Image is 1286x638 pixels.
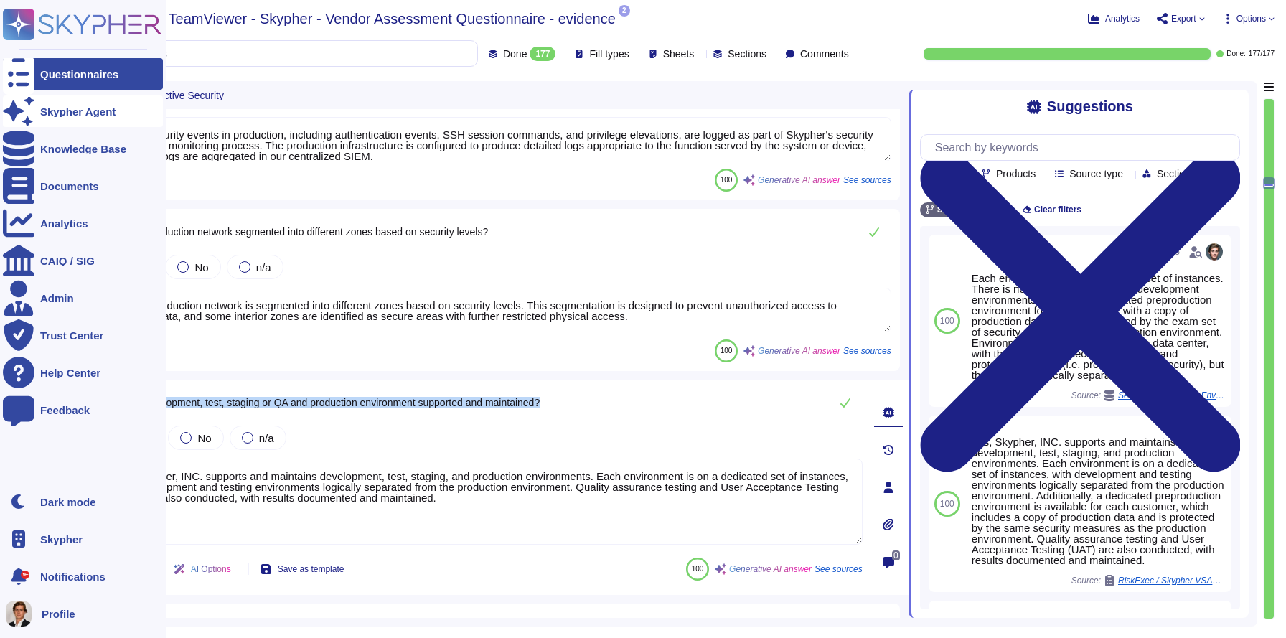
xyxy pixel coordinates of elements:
[100,459,863,545] textarea: Yes, Skypher, INC. supports and maintains development, test, staging, and production environments...
[259,432,274,444] span: n/a
[40,367,100,378] div: Help Center
[3,319,163,351] a: Trust Center
[42,609,75,619] span: Profile
[1118,576,1226,585] span: RiskExec / Skypher VSAQ Vendor Security Assessment Questionnaire evidence
[758,176,840,184] span: Generative AI answer
[1088,13,1140,24] button: Analytics
[169,11,616,26] span: TeamViewer - Skypher - Vendor Assessment Questionnaire - evidence
[98,117,891,161] textarea: Yes, all security events in production, including authentication events, SSH session commands, an...
[3,394,163,426] a: Feedback
[843,347,891,355] span: See sources
[57,41,477,66] input: Search by keywords
[1171,14,1196,23] span: Export
[123,397,540,408] span: Is a development, test, staging or QA and production environment supported and maintained?
[1236,14,1266,23] span: Options
[3,282,163,314] a: Admin
[40,497,96,507] div: Dark mode
[197,432,211,444] span: No
[530,47,555,61] div: 177
[800,49,849,59] span: Comments
[3,598,42,629] button: user
[121,226,489,238] span: Is the production network segmented into different zones based on security levels?
[249,555,356,583] button: Save as template
[3,207,163,239] a: Analytics
[928,135,1239,160] input: Search by keywords
[1105,14,1140,23] span: Analytics
[758,347,840,355] span: Generative AI answer
[143,90,224,100] span: Proactive Security
[40,218,88,229] div: Analytics
[3,245,163,276] a: CAIQ / SIG
[278,565,344,573] span: Save as template
[728,49,766,59] span: Sections
[3,95,163,127] a: Skypher Agent
[3,58,163,90] a: Questionnaires
[692,565,704,573] span: 100
[3,133,163,164] a: Knowledge Base
[40,405,90,416] div: Feedback
[40,69,118,80] div: Questionnaires
[940,316,954,325] span: 100
[40,106,116,117] div: Skypher Agent
[892,550,900,560] span: 0
[40,181,99,192] div: Documents
[843,176,891,184] span: See sources
[40,330,103,341] div: Trust Center
[21,571,29,579] div: 9+
[589,49,629,59] span: Fill types
[729,565,812,573] span: Generative AI answer
[1249,50,1275,57] span: 177 / 177
[40,571,105,582] span: Notifications
[191,565,231,573] span: AI Options
[6,601,32,627] img: user
[503,49,527,59] span: Done
[1206,243,1223,261] img: user
[194,261,208,273] span: No
[663,49,695,59] span: Sheets
[721,347,733,355] span: 100
[40,534,83,545] span: Skypher
[972,436,1226,566] div: Yes, Skypher, INC. supports and maintains development, test, staging, and production environments...
[40,293,74,304] div: Admin
[1071,575,1226,586] span: Source:
[940,499,954,508] span: 100
[815,565,863,573] span: See sources
[40,255,95,266] div: CAIQ / SIG
[1226,50,1246,57] span: Done:
[256,261,271,273] span: n/a
[3,357,163,388] a: Help Center
[3,170,163,202] a: Documents
[619,5,630,17] span: 2
[40,144,126,154] div: Knowledge Base
[98,288,891,332] textarea: Yes, the production network is segmented into different zones based on security levels. This segm...
[721,176,733,184] span: 100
